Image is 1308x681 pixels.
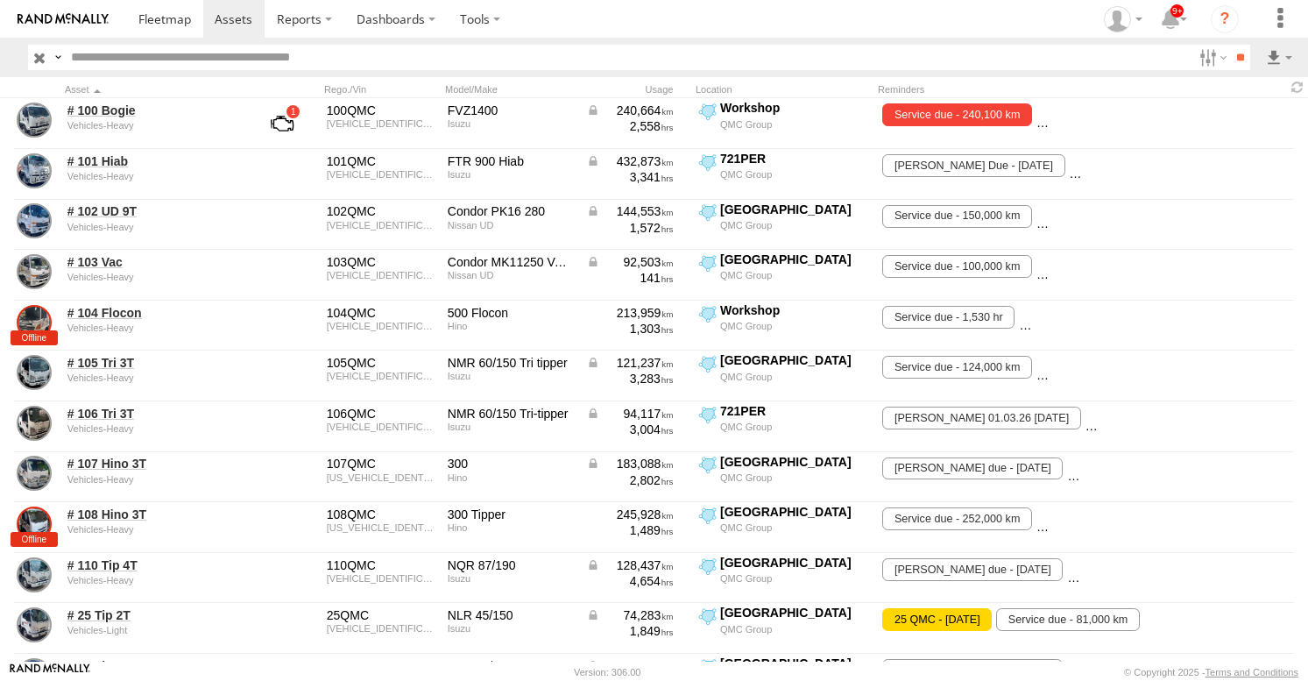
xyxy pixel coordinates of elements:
[67,323,237,333] div: undefined
[448,607,574,623] div: NLR 45/150
[720,504,868,520] div: [GEOGRAPHIC_DATA]
[17,254,52,289] a: View Asset Details
[67,406,237,422] a: # 106 Tri 3T
[327,220,435,231] div: JNBPKC8EL00H00629
[882,255,1032,278] span: Service due - 100,000 km
[586,103,674,118] div: Data from Vehicle CANbus
[1124,667,1298,677] div: © Copyright 2025 -
[574,667,640,677] div: Version: 306.00
[448,220,574,231] div: Nissan UD
[720,100,868,116] div: Workshop
[327,254,435,270] div: 103QMC
[720,118,868,131] div: QMC Group
[720,219,868,231] div: QMC Group
[67,658,237,674] a: # 26 Tip 2T
[882,154,1064,177] span: Rego Due - 06/04/2026
[448,118,574,129] div: Isuzu
[586,118,674,134] div: 2,558
[17,103,52,138] a: View Asset Details
[327,507,435,522] div: 108QMC
[17,456,52,491] a: View Asset Details
[448,456,574,472] div: 300
[67,355,237,371] a: # 105 Tri 3T
[1036,507,1222,530] span: REGO DUE - 05/02/2026
[586,623,674,639] div: 1,849
[586,355,674,371] div: Data from Vehicle CANbus
[448,153,574,169] div: FTR 900 Hiab
[17,355,52,390] a: View Asset Details
[586,422,674,437] div: 3,004
[448,305,574,321] div: 500 Flocon
[67,524,237,535] div: undefined
[586,573,674,589] div: 4,654
[696,403,871,450] label: Click to View Current Location
[882,507,1032,530] span: Service due - 252,000 km
[327,406,435,422] div: 106QMC
[327,607,435,623] div: 25QMC
[327,422,435,432] div: JAANMR85EM7100105
[586,203,674,219] div: Data from Vehicle CANbus
[720,302,868,318] div: Workshop
[327,270,435,280] div: JNBMKB8EL00L00619
[17,203,52,238] a: View Asset Details
[586,456,674,472] div: Data from Vehicle CANbus
[327,305,435,321] div: 104QMC
[586,658,674,674] div: Data from Vehicle CANbus
[65,83,240,96] div: Click to Sort
[1067,458,1217,480] span: Service due - 188,000 km
[67,607,237,623] a: # 25 Tip 2T
[448,270,574,280] div: Nissan UD
[586,169,674,185] div: 3,341
[696,454,871,501] label: Click to View Current Location
[67,423,237,434] div: undefined
[882,356,1032,379] span: Service due - 124,000 km
[720,623,868,635] div: QMC Group
[720,421,868,433] div: QMC Group
[720,371,868,383] div: QMC Group
[67,474,237,485] div: undefined
[67,222,237,232] div: undefined
[327,118,435,129] div: JALFVZ34SB7000343
[696,202,871,249] label: Click to View Current Location
[327,522,435,533] div: JHHACS3H60K001714
[586,371,674,387] div: 3,283
[448,103,574,118] div: FVZ1400
[17,607,52,642] a: View Asset Details
[720,605,868,621] div: [GEOGRAPHIC_DATA]
[17,305,52,340] a: View Asset Details
[448,573,574,584] div: Isuzu
[586,153,674,169] div: Data from Vehicle CANbus
[448,254,574,270] div: Condor MK11250 VACTRUCK
[327,573,435,584] div: JAAN1R75HM7100063
[445,83,576,96] div: Model/Make
[250,103,315,145] a: View Asset with Fault/s
[1287,79,1308,96] span: Refresh
[17,406,52,441] a: View Asset Details
[720,521,868,534] div: QMC Group
[1211,5,1239,33] i: ?
[720,168,868,181] div: QMC Group
[67,120,237,131] div: undefined
[327,153,435,169] div: 101QMC
[720,656,868,671] div: [GEOGRAPHIC_DATA]
[696,504,871,551] label: Click to View Current Location
[586,507,674,522] div: 245,928
[67,171,237,181] div: undefined
[17,507,52,542] a: View Asset Details
[720,320,868,332] div: QMC Group
[327,355,435,371] div: 105QMC
[67,153,237,169] a: # 101 Hiab
[448,203,574,219] div: Condor PK16 280
[1070,154,1220,177] span: Service due - 440,000 km
[696,605,871,652] label: Click to View Current Location
[324,83,438,96] div: Rego./Vin
[18,13,109,25] img: rand-logo.svg
[586,472,674,488] div: 2,802
[586,557,674,573] div: Data from Vehicle CANbus
[448,422,574,432] div: Isuzu
[882,306,1015,329] span: Service due - 1,530 hr
[586,522,674,538] div: 1,489
[51,45,65,70] label: Search Query
[586,607,674,623] div: Data from Vehicle CANbus
[720,403,868,419] div: 721PER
